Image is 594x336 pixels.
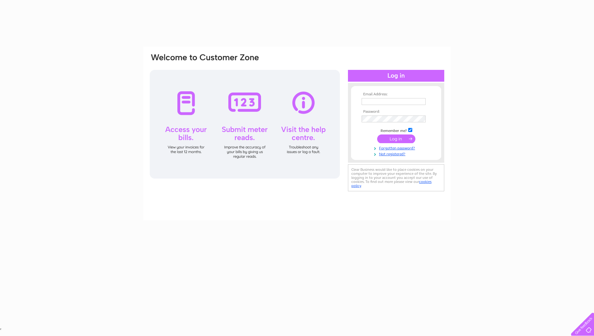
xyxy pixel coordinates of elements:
input: Submit [377,134,415,143]
a: Forgotten password? [362,145,432,151]
a: cookies policy [351,179,432,188]
td: Remember me? [360,127,432,133]
th: Password: [360,110,432,114]
a: Not registered? [362,151,432,157]
div: Clear Business would like to place cookies on your computer to improve your experience of the sit... [348,164,444,191]
th: Email Address: [360,92,432,97]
